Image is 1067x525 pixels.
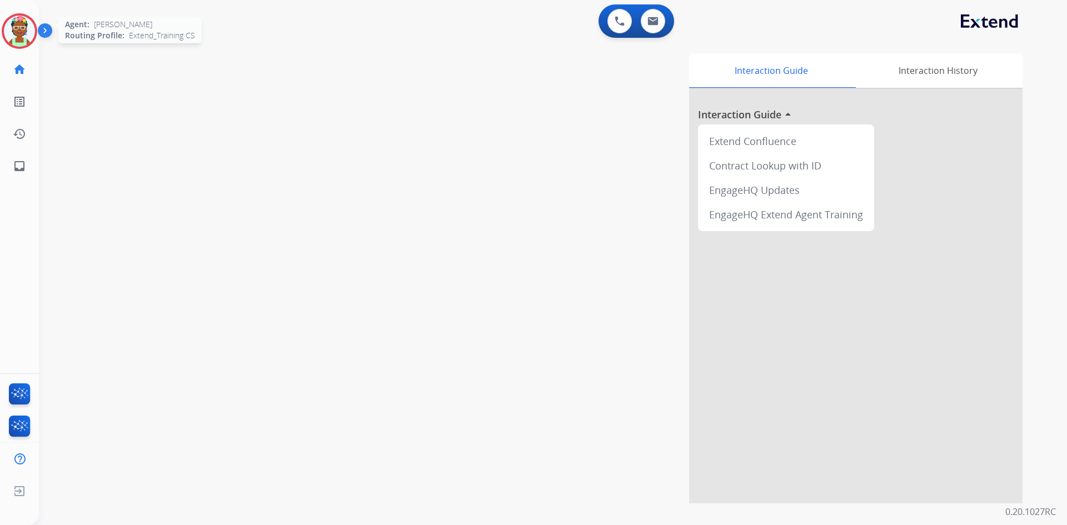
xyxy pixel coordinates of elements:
[65,30,124,41] span: Routing Profile:
[702,153,870,178] div: Contract Lookup with ID
[1005,505,1056,518] p: 0.20.1027RC
[689,53,853,88] div: Interaction Guide
[4,16,35,47] img: avatar
[13,95,26,108] mat-icon: list_alt
[853,53,1023,88] div: Interaction History
[13,159,26,173] mat-icon: inbox
[94,19,152,30] span: [PERSON_NAME]
[129,30,195,41] span: Extend_Training CS
[65,19,89,30] span: Agent:
[702,129,870,153] div: Extend Confluence
[702,178,870,202] div: EngageHQ Updates
[13,63,26,76] mat-icon: home
[13,127,26,141] mat-icon: history
[702,202,870,227] div: EngageHQ Extend Agent Training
